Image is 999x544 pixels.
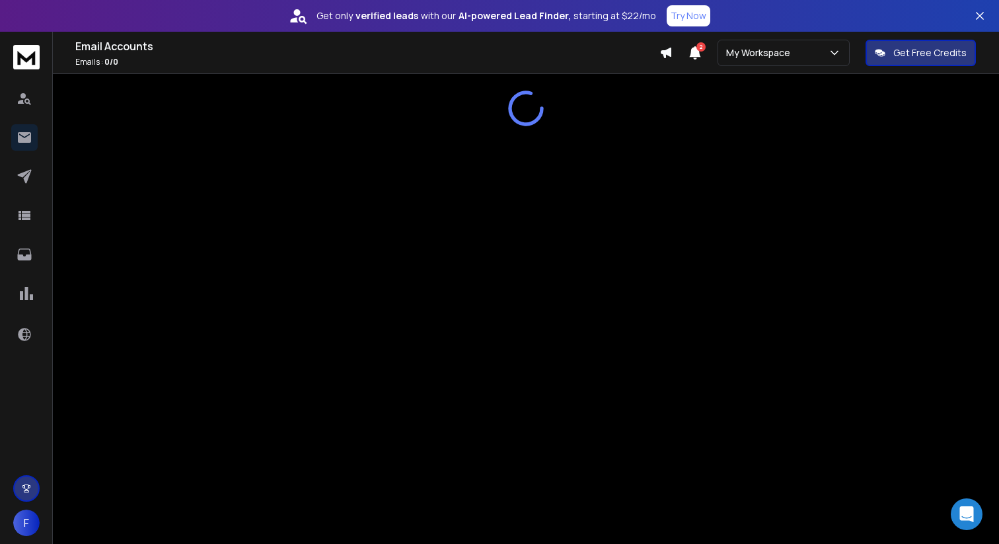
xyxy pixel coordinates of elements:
[104,56,118,67] span: 0 / 0
[13,45,40,69] img: logo
[893,46,967,59] p: Get Free Credits
[355,9,418,22] strong: verified leads
[75,57,659,67] p: Emails :
[667,5,710,26] button: Try Now
[459,9,571,22] strong: AI-powered Lead Finder,
[866,40,976,66] button: Get Free Credits
[13,510,40,536] button: F
[75,38,659,54] h1: Email Accounts
[726,46,795,59] p: My Workspace
[671,9,706,22] p: Try Now
[696,42,706,52] span: 2
[951,498,982,530] div: Open Intercom Messenger
[316,9,656,22] p: Get only with our starting at $22/mo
